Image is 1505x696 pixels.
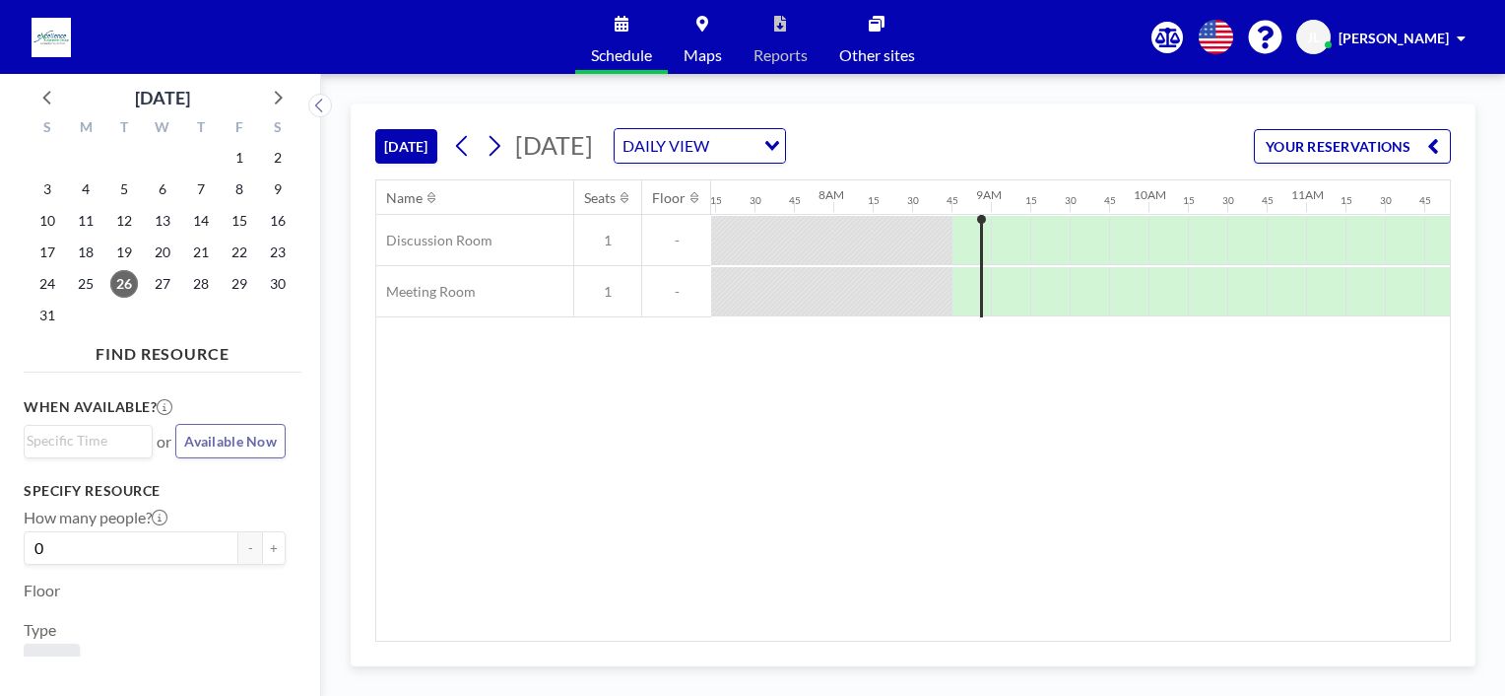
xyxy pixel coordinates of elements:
input: Search for option [27,430,141,452]
h4: FIND RESOURCE [24,336,301,364]
span: JL [1307,29,1320,46]
div: 15 [710,194,722,207]
span: 1 [574,232,641,249]
span: Wednesday, August 13, 2025 [149,207,176,235]
span: Friday, August 22, 2025 [226,239,253,266]
span: Thursday, August 7, 2025 [187,175,215,203]
span: Maps [684,47,722,63]
span: Reports [753,47,808,63]
span: Monday, August 25, 2025 [72,270,99,298]
label: Floor [24,581,60,600]
button: - [238,531,262,565]
div: 12PM [1449,187,1480,202]
span: 1 [574,283,641,301]
div: 45 [789,194,801,207]
div: 10AM [1134,187,1166,202]
span: Wednesday, August 27, 2025 [149,270,176,298]
img: organization-logo [32,18,71,57]
span: Sunday, August 10, 2025 [33,207,61,235]
div: M [67,116,105,142]
span: [DATE] [515,130,593,160]
span: Friday, August 8, 2025 [226,175,253,203]
span: Wednesday, August 20, 2025 [149,239,176,266]
div: Search for option [615,129,785,163]
label: Type [24,620,56,640]
div: 30 [750,194,761,207]
span: Tuesday, August 19, 2025 [110,239,138,266]
span: Monday, August 18, 2025 [72,239,99,266]
div: 30 [1380,194,1392,207]
div: 15 [1025,194,1037,207]
div: Seats [584,189,616,207]
button: + [262,531,286,565]
span: Sunday, August 3, 2025 [33,175,61,203]
div: Search for option [25,426,152,455]
span: DAILY VIEW [619,133,713,159]
span: Saturday, August 16, 2025 [264,207,292,235]
span: Meeting Room [376,283,476,301]
div: W [144,116,182,142]
div: 15 [868,194,880,207]
span: Saturday, August 9, 2025 [264,175,292,203]
div: S [29,116,67,142]
span: Monday, August 11, 2025 [72,207,99,235]
span: Saturday, August 23, 2025 [264,239,292,266]
div: 11AM [1291,187,1324,202]
span: Tuesday, August 5, 2025 [110,175,138,203]
span: Tuesday, August 26, 2025 [110,270,138,298]
div: 8AM [818,187,844,202]
span: Sunday, August 24, 2025 [33,270,61,298]
div: [DATE] [135,84,190,111]
div: S [258,116,296,142]
div: T [105,116,144,142]
div: 45 [1419,194,1431,207]
div: 30 [1065,194,1077,207]
div: 30 [1222,194,1234,207]
button: YOUR RESERVATIONS [1254,129,1451,164]
input: Search for option [715,133,752,159]
span: Available Now [184,433,277,450]
span: Friday, August 15, 2025 [226,207,253,235]
span: - [642,283,711,301]
span: Discussion Room [376,232,492,249]
div: 9AM [976,187,1002,202]
div: 30 [907,194,919,207]
div: 45 [1262,194,1274,207]
span: - [642,232,711,249]
span: Monday, August 4, 2025 [72,175,99,203]
button: Available Now [175,424,286,458]
button: [DATE] [375,129,437,164]
span: Tuesday, August 12, 2025 [110,207,138,235]
span: Sunday, August 17, 2025 [33,239,61,266]
div: Floor [652,189,686,207]
span: Thursday, August 14, 2025 [187,207,215,235]
h3: Specify resource [24,482,286,500]
div: 45 [947,194,958,207]
span: Saturday, August 2, 2025 [264,144,292,172]
span: or [157,432,171,452]
span: [PERSON_NAME] [1339,30,1449,46]
div: 45 [1104,194,1116,207]
span: Saturday, August 30, 2025 [264,270,292,298]
div: T [181,116,220,142]
span: Thursday, August 28, 2025 [187,270,215,298]
div: 15 [1183,194,1195,207]
span: Sunday, August 31, 2025 [33,302,61,329]
span: Friday, August 1, 2025 [226,144,253,172]
label: How many people? [24,508,167,527]
span: Wednesday, August 6, 2025 [149,175,176,203]
div: 15 [1341,194,1352,207]
div: Name [386,189,423,207]
span: Other sites [839,47,915,63]
span: Friday, August 29, 2025 [226,270,253,298]
span: Schedule [591,47,652,63]
span: Thursday, August 21, 2025 [187,239,215,266]
span: Room [32,652,72,671]
div: F [220,116,258,142]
